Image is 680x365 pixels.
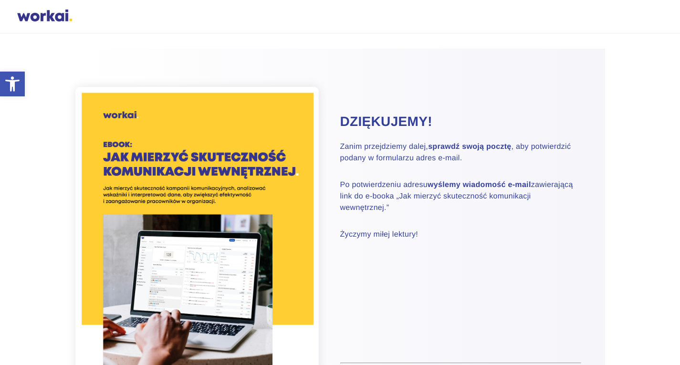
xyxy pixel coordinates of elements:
[428,181,531,189] strong: wyślemy wiadomość e-mail
[340,141,581,164] p: Zanim przejdziemy dalej, , aby potwierdzić podany w formularzu adres e-mail.
[340,113,581,131] h2: Dziękujemy!
[340,179,581,214] p: Po potwierdzeniu adresu zawierającą link do e-booka „Jak mierzyć skuteczność komunikacji wewnętrz...
[428,143,511,151] strong: sprawdź swoją pocztę
[340,229,581,240] p: Życzymy miłej lektury!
